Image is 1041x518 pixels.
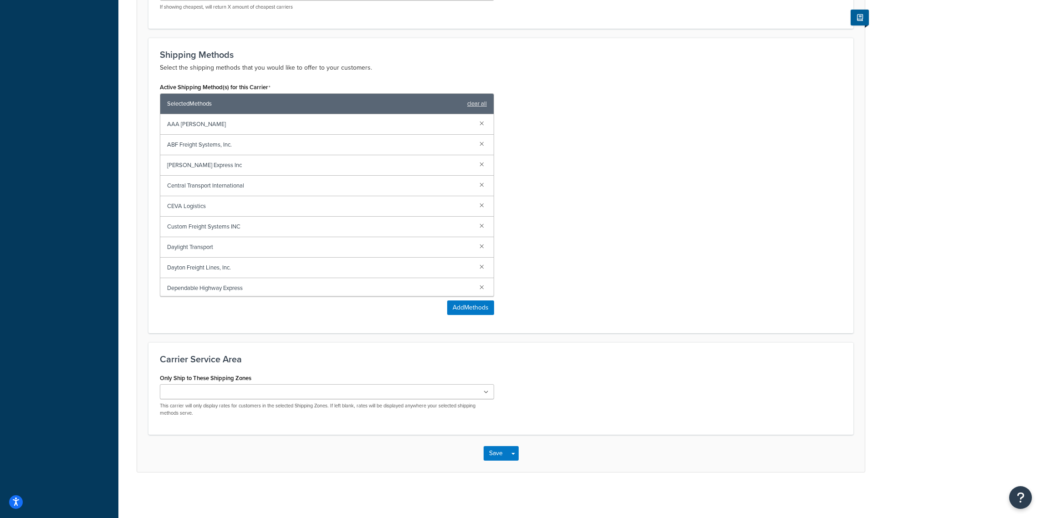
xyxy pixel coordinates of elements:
[167,261,472,274] span: Dayton Freight Lines, Inc.
[447,300,494,315] button: AddMethods
[167,159,472,172] span: [PERSON_NAME] Express Inc
[167,138,472,151] span: ABF Freight Systems, Inc.
[167,97,463,110] span: Selected Methods
[167,282,472,295] span: Dependable Highway Express
[1009,486,1032,509] button: Open Resource Center
[160,354,842,364] h3: Carrier Service Area
[160,50,842,60] h3: Shipping Methods
[160,402,494,416] p: This carrier will only display rates for customers in the selected Shipping Zones. If left blank,...
[167,179,472,192] span: Central Transport International
[160,84,270,91] label: Active Shipping Method(s) for this Carrier
[167,200,472,213] span: CEVA Logistics
[851,10,869,25] button: Show Help Docs
[160,4,494,10] p: If showing cheapest, will return X amount of cheapest carriers
[160,62,842,73] p: Select the shipping methods that you would like to offer to your customers.
[467,97,487,110] a: clear all
[160,375,251,381] label: Only Ship to These Shipping Zones
[167,118,472,131] span: AAA [PERSON_NAME]
[167,241,472,254] span: Daylight Transport
[167,220,472,233] span: Custom Freight Systems INC
[484,446,508,461] button: Save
